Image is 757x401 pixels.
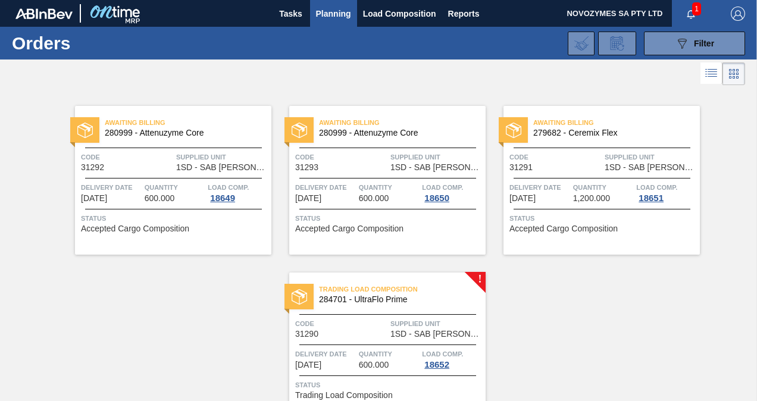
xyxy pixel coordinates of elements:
div: List Vision [700,62,722,85]
span: 09/08/2025 [509,194,536,203]
div: 18652 [422,360,452,369]
span: Load Composition [363,7,436,21]
span: Status [295,212,483,224]
span: Status [509,212,697,224]
a: Load Comp.18649 [208,181,268,203]
span: 1SD - SAB Rosslyn Brewery [390,163,483,172]
span: Status [295,379,483,391]
a: Load Comp.18650 [422,181,483,203]
span: 1SD - SAB Rosslyn Brewery [605,163,697,172]
span: Quantity [359,181,420,193]
div: Card Vision [722,62,745,85]
a: Load Comp.18652 [422,348,483,369]
span: 1SD - SAB Rosslyn Brewery [176,163,268,172]
span: Supplied Unit [390,318,483,330]
a: statusAwaiting Billing280999 - Attenuzyme CoreCode31292Supplied Unit1SD - SAB [PERSON_NAME]Delive... [57,106,271,255]
span: 600.000 [145,194,175,203]
img: TNhmsLtSVTkK8tSr43FrP2fwEKptu5GPRR3wAAAABJRU5ErkJggg== [15,8,73,19]
span: Code [295,151,387,163]
span: Supplied Unit [390,151,483,163]
span: Accepted Cargo Composition [509,224,618,233]
span: 31293 [295,163,318,172]
span: Tasks [278,7,304,21]
span: Load Comp. [422,181,463,193]
span: Code [81,151,173,163]
div: 18650 [422,193,452,203]
span: 284701 - UltraFlo Prime [319,295,476,304]
span: Delivery Date [81,181,142,193]
span: Awaiting Billing [533,117,700,129]
span: Awaiting Billing [105,117,271,129]
button: Notifications [672,5,710,22]
span: Supplied Unit [176,151,268,163]
span: Delivery Date [295,181,356,193]
span: Delivery Date [509,181,570,193]
span: 09/08/2025 [295,194,321,203]
span: 1 [692,2,701,15]
a: statusAwaiting Billing280999 - Attenuzyme CoreCode31293Supplied Unit1SD - SAB [PERSON_NAME]Delive... [271,106,486,255]
span: Quantity [359,348,420,360]
a: statusAwaiting Billing279682 - Ceremix FlexCode31291Supplied Unit1SD - SAB [PERSON_NAME]Delivery ... [486,106,700,255]
span: 1SD - SAB Rosslyn Brewery [390,330,483,339]
div: Import Order Negotiation [568,32,595,55]
div: 18649 [208,193,237,203]
span: Quantity [145,181,205,193]
span: 280999 - Attenuzyme Core [105,129,262,137]
span: 279682 - Ceremix Flex [533,129,690,137]
img: status [292,289,307,305]
span: Awaiting Billing [319,117,486,129]
span: Load Comp. [422,348,463,360]
span: 31292 [81,163,104,172]
span: Trading Load Composition [295,391,393,400]
span: Planning [316,7,351,21]
img: status [77,123,93,138]
img: status [292,123,307,138]
span: Code [509,151,602,163]
span: Accepted Cargo Composition [295,224,403,233]
span: 09/08/2025 [81,194,107,203]
span: 31291 [509,163,533,172]
span: 09/08/2025 [295,361,321,369]
span: Filter [694,39,714,48]
span: 600.000 [359,361,389,369]
button: Filter [644,32,745,55]
span: Status [81,212,268,224]
h1: Orders [12,36,176,50]
span: Trading Load Composition [319,283,486,295]
span: 31290 [295,330,318,339]
a: Load Comp.18651 [636,181,697,203]
span: Load Comp. [208,181,249,193]
span: Load Comp. [636,181,677,193]
img: Logout [731,7,745,21]
span: Supplied Unit [605,151,697,163]
span: Delivery Date [295,348,356,360]
span: 1,200.000 [573,194,610,203]
span: 600.000 [359,194,389,203]
div: 18651 [636,193,666,203]
span: Code [295,318,387,330]
img: status [506,123,521,138]
span: Accepted Cargo Composition [81,224,189,233]
div: Order Review Request [598,32,636,55]
span: Reports [448,7,480,21]
span: Quantity [573,181,634,193]
span: 280999 - Attenuzyme Core [319,129,476,137]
